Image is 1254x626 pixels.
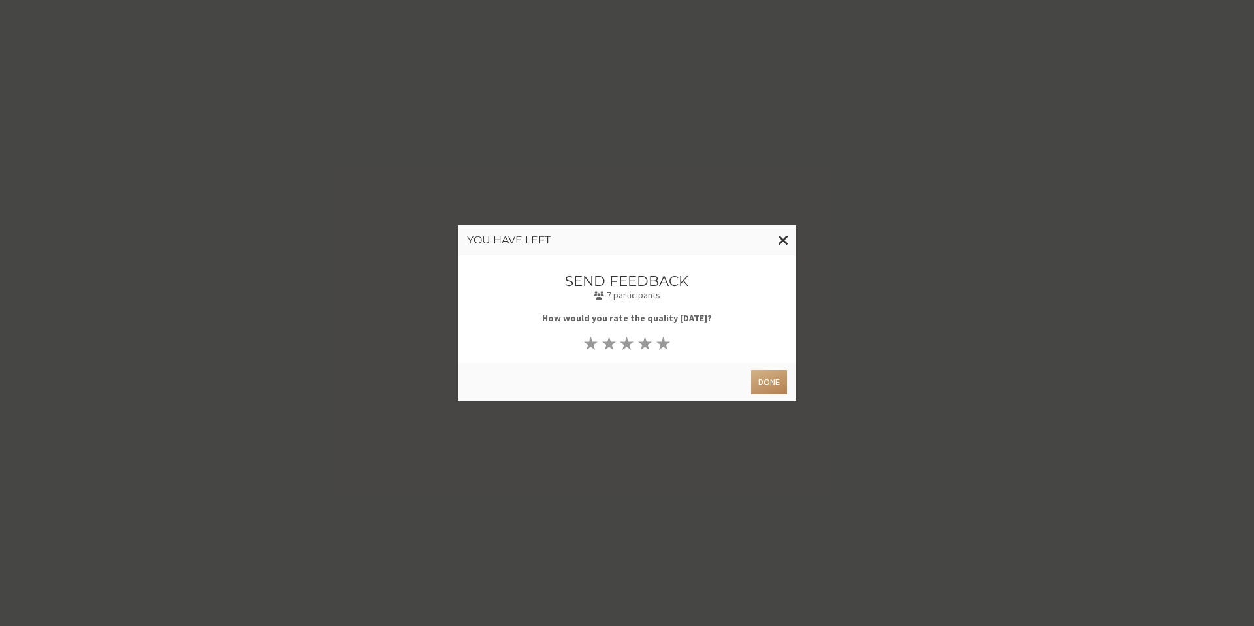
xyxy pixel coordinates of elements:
button: Done [751,370,787,394]
button: Close modal [771,225,796,255]
h3: You have left [467,234,787,246]
button: ★ [618,334,636,352]
b: How would you rate the quality [DATE]? [542,312,712,324]
h3: Send feedback [502,274,752,289]
button: ★ [654,334,673,352]
button: ★ [636,334,654,352]
button: ★ [582,334,600,352]
button: ★ [600,334,618,352]
p: 7 participants [502,289,752,302]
